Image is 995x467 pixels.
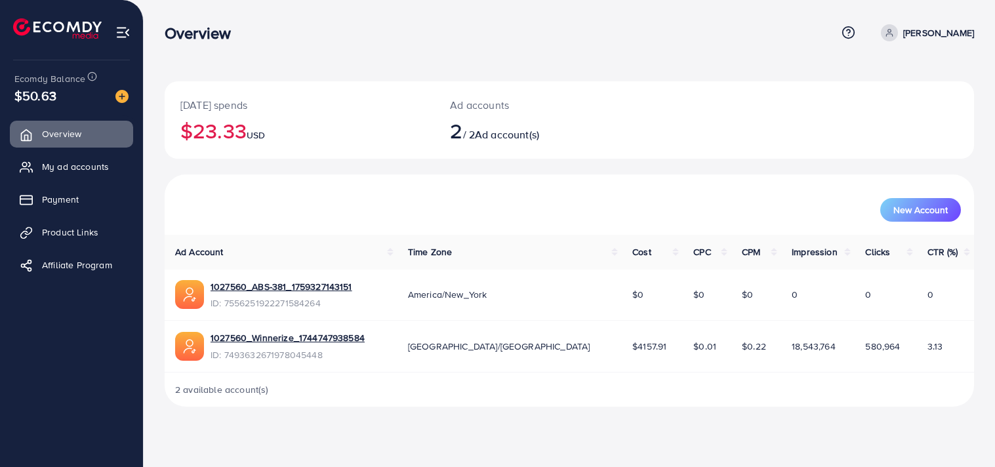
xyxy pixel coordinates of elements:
span: [GEOGRAPHIC_DATA]/[GEOGRAPHIC_DATA] [408,340,590,353]
span: Affiliate Program [42,258,112,272]
span: $0 [693,288,704,301]
span: Ecomdy Balance [14,72,85,85]
span: Payment [42,193,79,206]
span: USD [247,129,265,142]
span: ID: 7556251922271584264 [211,296,352,310]
p: Ad accounts [450,97,621,113]
span: Overview [42,127,81,140]
span: America/New_York [408,288,487,301]
span: $0 [632,288,643,301]
span: $0.01 [693,340,716,353]
a: My ad accounts [10,153,133,180]
img: ic-ads-acc.e4c84228.svg [175,332,204,361]
a: Payment [10,186,133,213]
span: Product Links [42,226,98,239]
span: Ad Account [175,245,224,258]
a: 1027560_Winnerize_1744747938584 [211,331,365,344]
a: 1027560_ABS-381_1759327143151 [211,280,352,293]
a: [PERSON_NAME] [876,24,974,41]
a: Product Links [10,219,133,245]
p: [PERSON_NAME] [903,25,974,41]
span: $4157.91 [632,340,666,353]
span: 2 [450,115,462,146]
span: ID: 7493632671978045448 [211,348,365,361]
span: CPC [693,245,710,258]
img: image [115,90,129,103]
h3: Overview [165,24,241,43]
img: ic-ads-acc.e4c84228.svg [175,280,204,309]
a: Affiliate Program [10,252,133,278]
span: Ad account(s) [475,127,539,142]
h2: / 2 [450,118,621,143]
span: $50.63 [14,86,56,105]
a: Overview [10,121,133,147]
h2: $23.33 [180,118,418,143]
span: Time Zone [408,245,452,258]
img: logo [13,18,102,39]
iframe: Chat [708,56,985,457]
span: My ad accounts [42,160,109,173]
p: [DATE] spends [180,97,418,113]
span: 2 available account(s) [175,383,269,396]
img: menu [115,25,131,40]
span: Cost [632,245,651,258]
